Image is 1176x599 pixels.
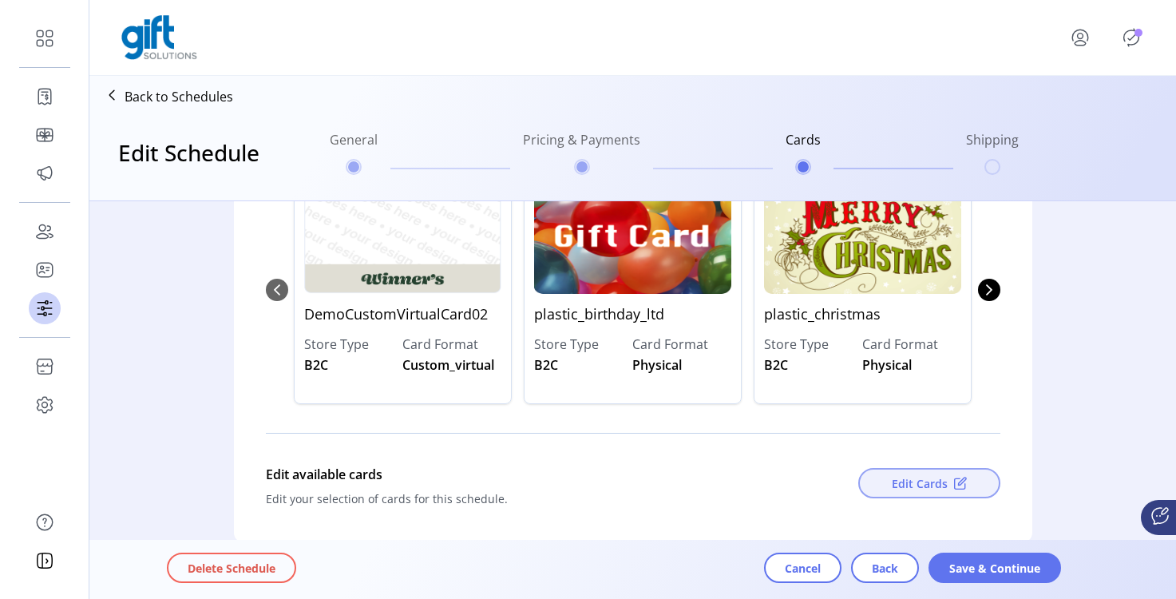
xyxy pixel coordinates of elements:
[632,355,682,375] span: Physical
[534,294,731,335] p: plastic_birthday_ltd
[764,355,788,375] span: B2C
[978,279,1000,301] button: Next Page
[764,335,863,354] label: Store Type
[304,294,501,335] p: DemoCustomVirtualCard02
[534,335,633,354] label: Store Type
[851,553,919,583] button: Back
[304,186,501,294] img: DemoCustomVirtualCard02
[288,160,518,420] div: 0
[167,553,296,583] button: Delete Schedule
[929,553,1061,583] button: Save & Continue
[534,186,731,294] img: plastic_birthday_ltd
[872,560,898,577] span: Back
[266,458,790,490] div: Edit available cards
[118,136,259,169] h3: Edit Schedule
[121,15,197,60] img: logo
[188,560,275,577] span: Delete Schedule
[125,87,233,106] p: Back to Schedules
[862,335,961,354] label: Card Format
[764,553,841,583] button: Cancel
[858,468,1000,498] button: Edit Cards
[304,355,328,375] span: B2C
[949,560,1040,577] span: Save & Continue
[517,160,747,420] div: 1
[785,560,821,577] span: Cancel
[892,475,948,492] span: Edit Cards
[764,186,961,294] img: plastic_christmas
[534,355,558,375] span: B2C
[1119,25,1144,50] button: Publisher Panel
[402,355,494,375] span: Custom_virtual
[862,355,912,375] span: Physical
[402,335,501,354] label: Card Format
[632,335,731,354] label: Card Format
[764,294,961,335] p: plastic_christmas
[786,130,821,159] h6: Cards
[304,335,403,354] label: Store Type
[266,490,790,507] div: Edit your selection of cards for this schedule.
[747,160,977,420] div: 2
[1048,18,1119,57] button: menu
